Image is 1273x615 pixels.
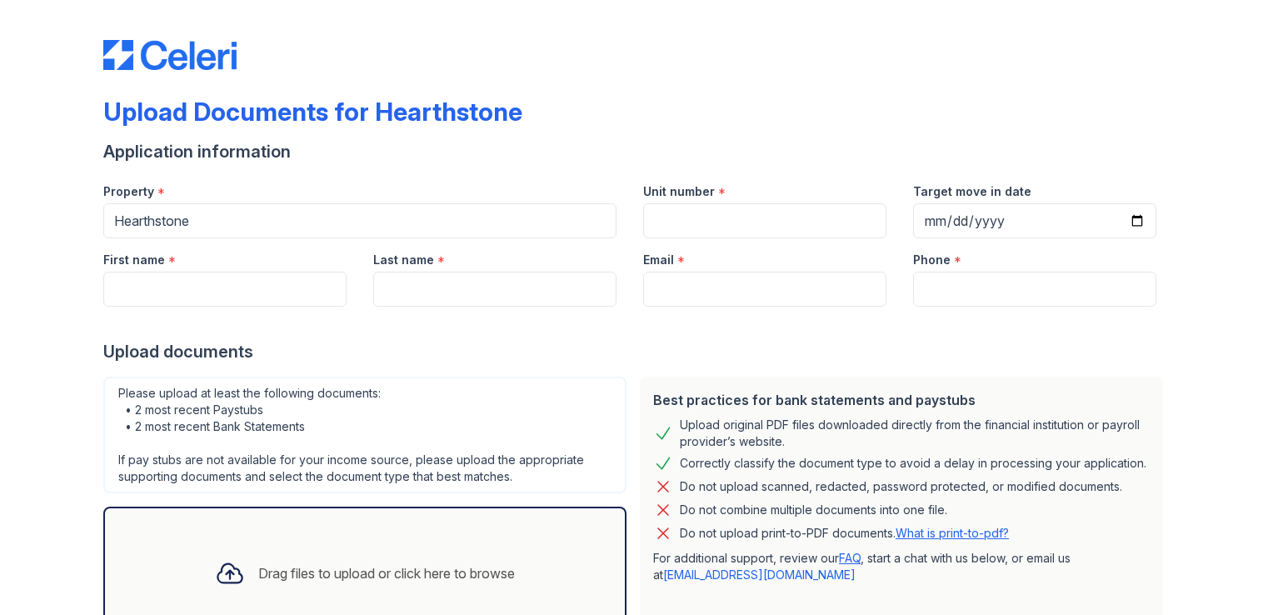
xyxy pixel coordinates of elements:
[680,453,1146,473] div: Correctly classify the document type to avoid a delay in processing your application.
[103,97,522,127] div: Upload Documents for Hearthstone
[103,377,627,493] div: Please upload at least the following documents: • 2 most recent Paystubs • 2 most recent Bank Sta...
[839,551,861,565] a: FAQ
[103,340,1170,363] div: Upload documents
[680,500,947,520] div: Do not combine multiple documents into one file.
[896,526,1009,540] a: What is print-to-pdf?
[680,417,1150,450] div: Upload original PDF files downloaded directly from the financial institution or payroll provider’...
[653,390,1150,410] div: Best practices for bank statements and paystubs
[653,550,1150,583] p: For additional support, review our , start a chat with us below, or email us at
[103,183,154,200] label: Property
[643,252,674,268] label: Email
[913,183,1031,200] label: Target move in date
[643,183,715,200] label: Unit number
[103,252,165,268] label: First name
[663,567,856,582] a: [EMAIL_ADDRESS][DOMAIN_NAME]
[373,252,434,268] label: Last name
[258,563,515,583] div: Drag files to upload or click here to browse
[680,525,1009,542] p: Do not upload print-to-PDF documents.
[913,252,951,268] label: Phone
[103,40,237,70] img: CE_Logo_Blue-a8612792a0a2168367f1c8372b55b34899dd931a85d93a1a3d3e32e68fde9ad4.png
[680,477,1122,497] div: Do not upload scanned, redacted, password protected, or modified documents.
[103,140,1170,163] div: Application information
